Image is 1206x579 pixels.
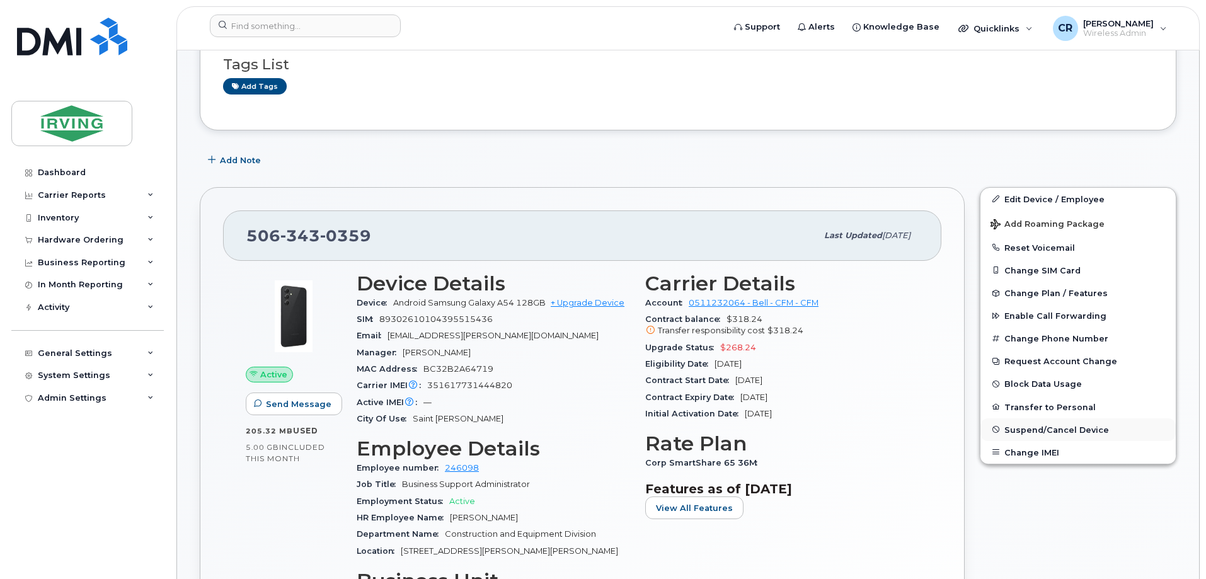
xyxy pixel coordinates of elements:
span: [STREET_ADDRESS][PERSON_NAME][PERSON_NAME] [401,546,618,556]
h3: Carrier Details [645,272,919,295]
span: — [423,398,432,407]
span: included this month [246,442,325,463]
span: used [293,426,318,435]
span: Eligibility Date [645,359,715,369]
input: Find something... [210,14,401,37]
span: HR Employee Name [357,513,450,522]
span: [DATE] [740,393,767,402]
h3: Employee Details [357,437,630,460]
span: 5.00 GB [246,443,279,452]
span: Upgrade Status [645,343,720,352]
h3: Tags List [223,57,1153,72]
span: City Of Use [357,414,413,423]
span: 506 [246,226,371,245]
a: Alerts [789,14,844,40]
span: [DATE] [745,409,772,418]
button: Change Plan / Features [980,282,1176,304]
span: Employment Status [357,496,449,506]
a: + Upgrade Device [551,298,624,307]
span: [PERSON_NAME] [450,513,518,522]
span: CR [1058,21,1072,36]
h3: Device Details [357,272,630,295]
span: Device [357,298,393,307]
span: Manager [357,348,403,357]
button: Change Phone Number [980,327,1176,350]
span: Initial Activation Date [645,409,745,418]
span: Add Roaming Package [991,219,1105,231]
span: $268.24 [720,343,756,352]
span: Location [357,546,401,556]
span: Contract balance [645,314,726,324]
span: Employee number [357,463,445,473]
button: Add Note [200,149,272,172]
span: Account [645,298,689,307]
span: Android Samsung Galaxy A54 128GB [393,298,546,307]
button: Enable Call Forwarding [980,304,1176,327]
span: [PERSON_NAME] [403,348,471,357]
button: Suspend/Cancel Device [980,418,1176,441]
span: Carrier IMEI [357,381,427,390]
span: Knowledge Base [863,21,939,33]
span: SIM [357,314,379,324]
div: Quicklinks [950,16,1042,41]
span: Enable Call Forwarding [1004,311,1106,321]
button: View All Features [645,496,744,519]
span: 343 [280,226,320,245]
span: $318.24 [645,314,919,337]
span: Send Message [266,398,331,410]
button: Change SIM Card [980,259,1176,282]
span: Saint [PERSON_NAME] [413,414,503,423]
span: Alerts [808,21,835,33]
h3: Features as of [DATE] [645,481,919,496]
span: Suspend/Cancel Device [1004,425,1109,434]
span: Active IMEI [357,398,423,407]
button: Request Account Change [980,350,1176,372]
span: [EMAIL_ADDRESS][PERSON_NAME][DOMAIN_NAME] [388,331,599,340]
button: Change IMEI [980,441,1176,464]
div: Crystal Rowe [1044,16,1176,41]
span: 205.32 MB [246,427,293,435]
span: Add Note [220,154,261,166]
span: [PERSON_NAME] [1083,18,1154,28]
span: BC32B2A64719 [423,364,493,374]
a: Edit Device / Employee [980,188,1176,210]
span: Transfer responsibility cost [658,326,765,335]
span: Active [449,496,475,506]
span: Contract Expiry Date [645,393,740,402]
h3: Rate Plan [645,432,919,455]
a: Knowledge Base [844,14,948,40]
span: Change Plan / Features [1004,289,1108,298]
a: 246098 [445,463,479,473]
span: Contract Start Date [645,375,735,385]
button: Send Message [246,393,342,415]
button: Reset Voicemail [980,236,1176,259]
span: 0359 [320,226,371,245]
span: Support [745,21,780,33]
a: 0511232064 - Bell - CFM - CFM [689,298,818,307]
span: [DATE] [882,231,910,240]
button: Block Data Usage [980,372,1176,395]
span: [DATE] [735,375,762,385]
span: Email [357,331,388,340]
span: $318.24 [767,326,803,335]
span: 89302610104395515436 [379,314,493,324]
span: Construction and Equipment Division [445,529,596,539]
span: Job Title [357,479,402,489]
a: Add tags [223,78,287,94]
span: Business Support Administrator [402,479,530,489]
span: MAC Address [357,364,423,374]
span: 351617731444820 [427,381,512,390]
img: image20231002-3703462-17nx3v8.jpeg [256,278,331,354]
a: Support [725,14,789,40]
span: Quicklinks [973,23,1019,33]
span: Department Name [357,529,445,539]
span: Last updated [824,231,882,240]
button: Transfer to Personal [980,396,1176,418]
span: Corp SmartShare 65 36M [645,458,764,467]
button: Add Roaming Package [980,210,1176,236]
span: [DATE] [715,359,742,369]
span: View All Features [656,502,733,514]
span: Active [260,369,287,381]
span: Wireless Admin [1083,28,1154,38]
